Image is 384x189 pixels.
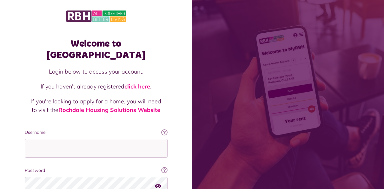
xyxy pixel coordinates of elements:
label: Password [25,167,168,174]
img: MyRBH [66,10,126,23]
p: If you haven't already registered . [31,82,161,91]
p: Login below to access your account. [31,67,161,76]
a: click here [124,83,150,90]
p: If you're looking to apply for a home, you will need to visit the [31,97,161,114]
a: Rochdale Housing Solutions Website [58,106,160,114]
h1: Welcome to [GEOGRAPHIC_DATA] [25,38,168,61]
label: Username [25,129,168,136]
